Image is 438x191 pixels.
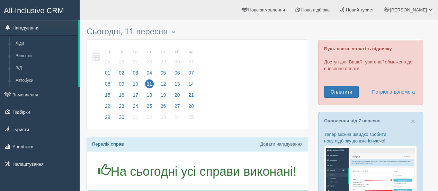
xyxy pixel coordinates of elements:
span: 30 [173,57,182,66]
b: Будь ласка, оплатіть підписку [324,46,392,51]
a: 02 [115,69,128,80]
small: нд [187,49,196,55]
a: 03 [157,113,170,124]
a: Додати нагадування [260,141,303,147]
a: 29 [101,113,114,124]
span: 15 [103,90,112,99]
a: 26 [157,102,170,113]
span: 06 [173,68,182,77]
span: Новий турист [346,7,374,12]
a: 07 [185,69,196,80]
a: пт 29 [157,45,170,69]
h3: Сьогодні, 11 вересня [87,27,308,36]
p: Тепер можна швидко зробити нову підбірку до вже існуючої: [324,131,417,144]
span: 11 [145,79,154,88]
span: 09 [117,79,126,88]
span: 20 [173,90,182,99]
span: 10 [131,79,140,88]
a: сб 30 [171,45,184,69]
button: Close [411,118,415,125]
span: 02 [145,113,154,122]
a: Ліди [12,37,78,50]
span: 02 [117,68,126,77]
a: 02 [143,113,156,124]
a: З/Д [12,62,78,75]
span: 04 [145,68,154,77]
a: 17 [129,91,142,102]
a: Оплатити [324,86,359,98]
a: пн 25 [101,45,114,69]
a: 04 [171,113,184,124]
span: 26 [159,102,168,111]
span: 26 [117,57,126,66]
span: 29 [103,113,112,122]
a: ср 27 [129,45,142,69]
a: 27 [171,102,184,113]
span: 08 [103,79,112,88]
span: 25 [145,102,154,111]
a: 03 [129,69,142,80]
span: 29 [159,57,168,66]
span: 27 [173,102,182,111]
a: 23 [115,102,128,113]
span: 21 [187,90,196,99]
span: 01 [131,113,140,122]
span: All-Inclusive CRM [4,6,64,15]
span: 25 [103,57,112,66]
span: 04 [173,113,182,122]
span: 19 [159,90,168,99]
a: 24 [129,102,142,113]
span: 03 [159,113,168,122]
span: [PERSON_NAME] [390,7,427,12]
span: 24 [131,102,140,111]
a: 20 [171,91,184,102]
span: 27 [131,57,140,66]
span: 23 [117,102,126,111]
a: 19 [157,91,170,102]
a: Автобуси [12,75,78,87]
a: 09 [115,80,128,91]
span: 03 [131,68,140,77]
small: чт [145,49,154,55]
a: 25 [143,102,156,113]
span: × [411,117,415,125]
small: пн [103,49,112,55]
div: Доступ для Вашої турагенції обмежено до внесення оплати [319,40,422,105]
span: Нова підбірка [301,7,330,12]
span: Нове замовлення [248,7,285,12]
a: 28 [185,102,196,113]
a: 06 [171,69,184,80]
a: 15 [101,91,114,102]
b: Перелік справ [92,141,124,147]
a: Вильоти [12,50,78,62]
span: 28 [187,102,196,111]
a: чт 28 [143,45,156,69]
small: ср [131,49,140,55]
a: All-Inclusive CRM [0,0,79,19]
span: 05 [187,113,196,122]
span: 30 [117,113,126,122]
a: 05 [185,113,196,124]
a: Оновлення від 7 вересня [324,118,381,123]
h1: На сьогодні усі справи виконані! [92,164,303,179]
small: сб [173,49,182,55]
a: 16 [115,91,128,102]
a: 22 [101,102,114,113]
a: 08 [101,80,114,91]
span: 07 [187,68,196,77]
span: 18 [145,90,154,99]
span: 31 [187,57,196,66]
span: 05 [159,68,168,77]
small: пт [159,49,168,55]
small: вт [117,49,126,55]
span: 28 [145,57,154,66]
a: 30 [115,113,128,124]
a: 21 [185,91,196,102]
span: 01 [103,68,112,77]
a: 10 [129,80,142,91]
a: Потрібна допомога [367,86,415,98]
span: 14 [187,79,196,88]
a: 04 [143,69,156,80]
span: 17 [131,90,140,99]
a: 12 [157,80,170,91]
